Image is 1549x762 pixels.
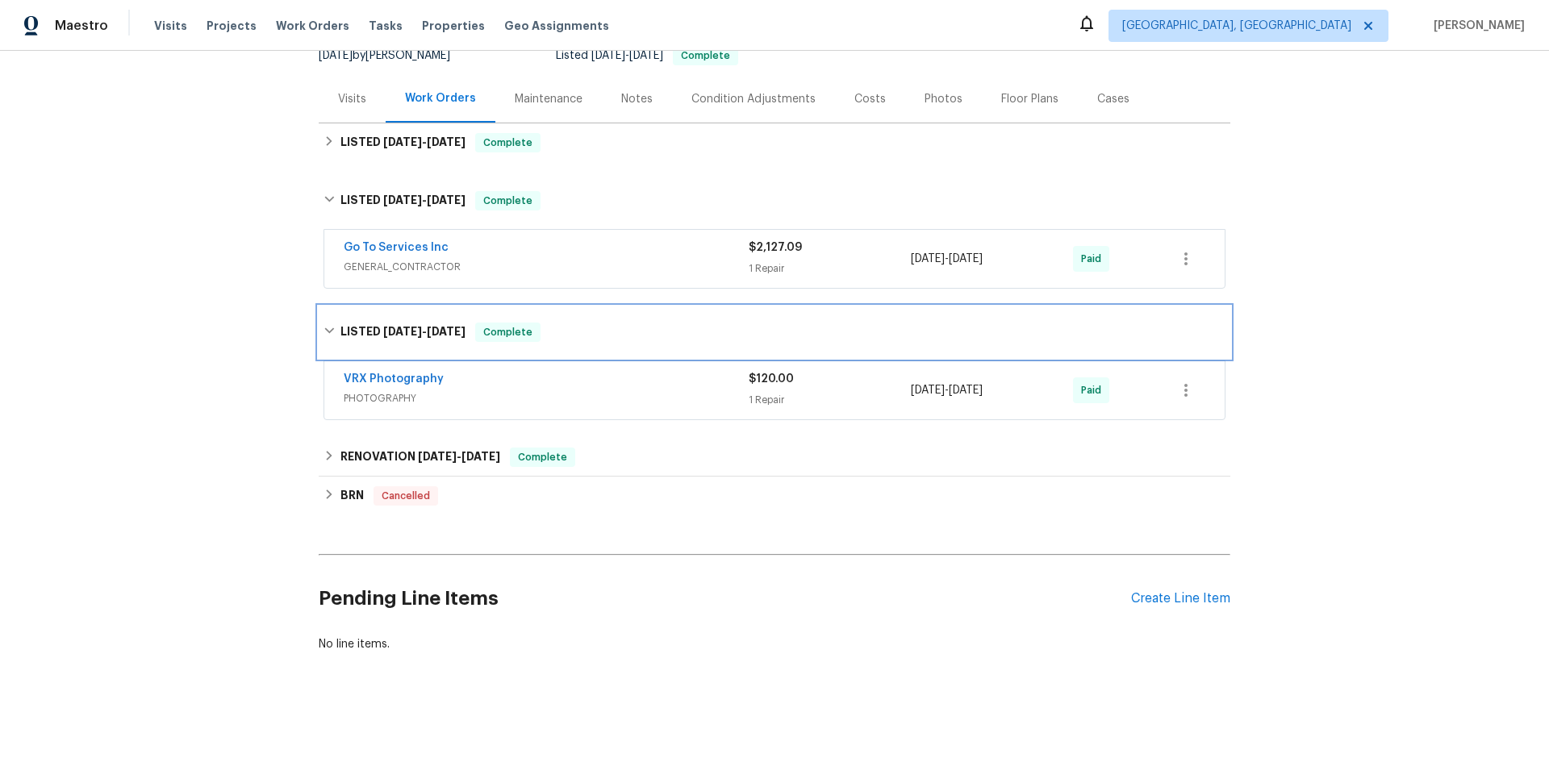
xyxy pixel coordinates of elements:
span: - [383,194,466,206]
div: Floor Plans [1001,91,1058,107]
span: [DATE] [911,253,945,264]
span: [GEOGRAPHIC_DATA], [GEOGRAPHIC_DATA] [1122,18,1351,34]
div: No line items. [319,636,1230,652]
div: by [PERSON_NAME] [319,46,470,65]
div: Visits [338,91,366,107]
span: Properties [422,18,485,34]
div: Maintenance [515,91,582,107]
span: GENERAL_CONTRACTOR [344,259,749,275]
span: [DATE] [911,385,945,396]
span: [DATE] [629,50,663,61]
span: Cancelled [375,488,436,504]
a: Go To Services Inc [344,242,449,253]
span: $120.00 [749,373,794,385]
span: - [383,136,466,148]
span: [DATE] [383,194,422,206]
span: Visits [154,18,187,34]
div: Photos [925,91,962,107]
span: Complete [511,449,574,465]
h6: LISTED [340,133,466,152]
h6: LISTED [340,323,466,342]
span: Projects [207,18,257,34]
h6: BRN [340,486,364,506]
span: [DATE] [949,253,983,264]
span: - [911,382,983,398]
span: Listed [556,50,738,61]
div: LISTED [DATE]-[DATE]Complete [319,306,1230,358]
span: - [911,251,983,267]
span: [DATE] [461,451,500,462]
span: - [418,451,500,462]
div: RENOVATION [DATE]-[DATE]Complete [319,438,1230,477]
div: LISTED [DATE]-[DATE]Complete [319,175,1230,227]
span: Paid [1081,251,1108,267]
span: Complete [477,193,539,209]
div: Costs [854,91,886,107]
span: Complete [674,51,737,60]
div: Cases [1097,91,1129,107]
span: [DATE] [383,136,422,148]
span: [DATE] [427,136,466,148]
div: 1 Repair [749,392,911,408]
h6: RENOVATION [340,448,500,467]
div: LISTED [DATE]-[DATE]Complete [319,123,1230,162]
a: VRX Photography [344,373,444,385]
div: Create Line Item [1131,591,1230,606]
div: 1 Repair [749,260,911,277]
span: PHOTOGRAPHY [344,390,749,406]
span: [PERSON_NAME] [1427,18,1525,34]
span: [DATE] [949,385,983,396]
span: [DATE] [427,194,466,206]
span: [DATE] [319,50,353,61]
span: [DATE] [591,50,625,61]
span: Complete [477,135,539,151]
div: Work Orders [405,90,476,106]
span: [DATE] [427,326,466,337]
span: [DATE] [418,451,457,462]
span: Maestro [55,18,108,34]
span: Tasks [369,20,403,31]
h6: LISTED [340,191,466,210]
span: Geo Assignments [504,18,609,34]
span: Complete [477,324,539,340]
span: - [383,326,466,337]
span: - [591,50,663,61]
h2: Pending Line Items [319,561,1131,636]
span: Work Orders [276,18,349,34]
span: $2,127.09 [749,242,802,253]
div: Condition Adjustments [691,91,816,107]
span: [DATE] [383,326,422,337]
div: Notes [621,91,653,107]
div: BRN Cancelled [319,477,1230,515]
span: Paid [1081,382,1108,398]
